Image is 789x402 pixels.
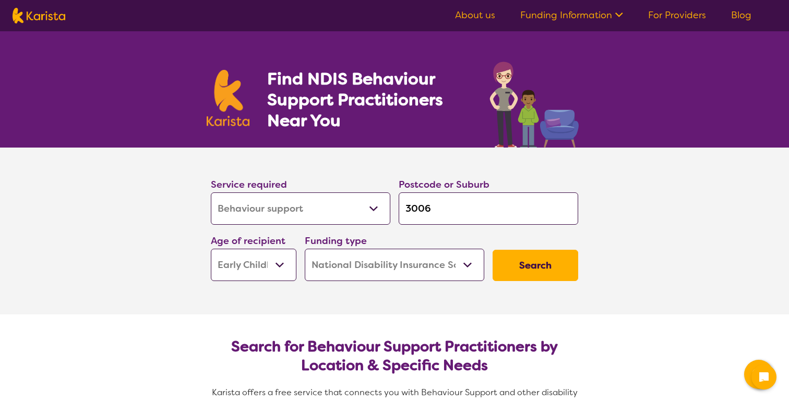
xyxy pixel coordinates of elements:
button: Channel Menu [744,360,773,389]
label: Postcode or Suburb [399,178,489,191]
input: Type [399,192,578,225]
a: Blog [731,9,751,21]
label: Funding type [305,235,367,247]
img: Karista logo [207,70,249,126]
h1: Find NDIS Behaviour Support Practitioners Near You [267,68,469,131]
a: For Providers [648,9,706,21]
a: About us [455,9,495,21]
a: Funding Information [520,9,623,21]
label: Age of recipient [211,235,285,247]
h2: Search for Behaviour Support Practitioners by Location & Specific Needs [219,337,570,375]
img: Karista logo [13,8,65,23]
label: Service required [211,178,287,191]
img: behaviour-support [487,56,582,148]
button: Search [493,250,578,281]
